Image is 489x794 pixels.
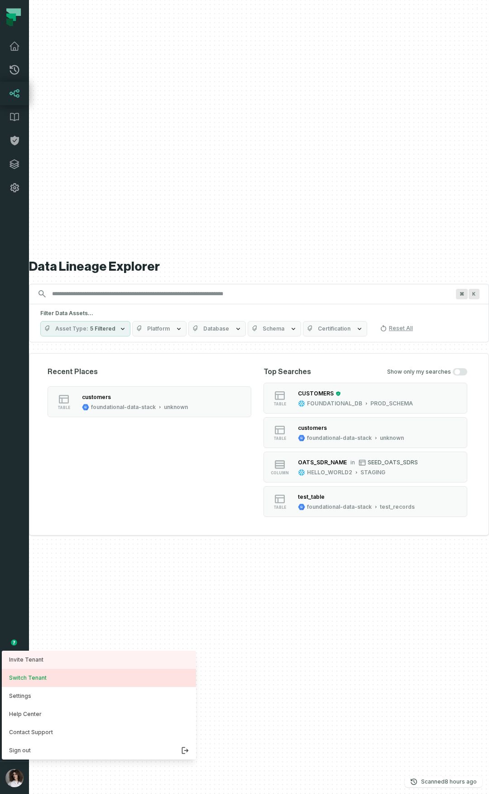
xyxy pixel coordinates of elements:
[421,777,477,786] p: Scanned
[2,651,196,669] a: Invite Tenant
[456,289,468,299] span: Press ⌘ + K to focus the search bar
[2,687,196,705] button: Settings
[405,776,482,787] button: Scanned[DATE] 5:13:49 AM
[29,259,489,275] h1: Data Lineage Explorer
[2,705,196,723] a: Help Center
[2,723,196,741] a: Contact Support
[2,669,196,687] button: Switch Tenant
[5,769,24,787] img: avatar of Aluma Gelbard
[2,741,196,760] button: Sign out
[2,651,196,760] div: avatar of Aluma Gelbard
[445,778,477,785] relative-time: Aug 10, 2025, 5:13 AM GMT+3
[469,289,479,299] span: Press ⌘ + K to focus the search bar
